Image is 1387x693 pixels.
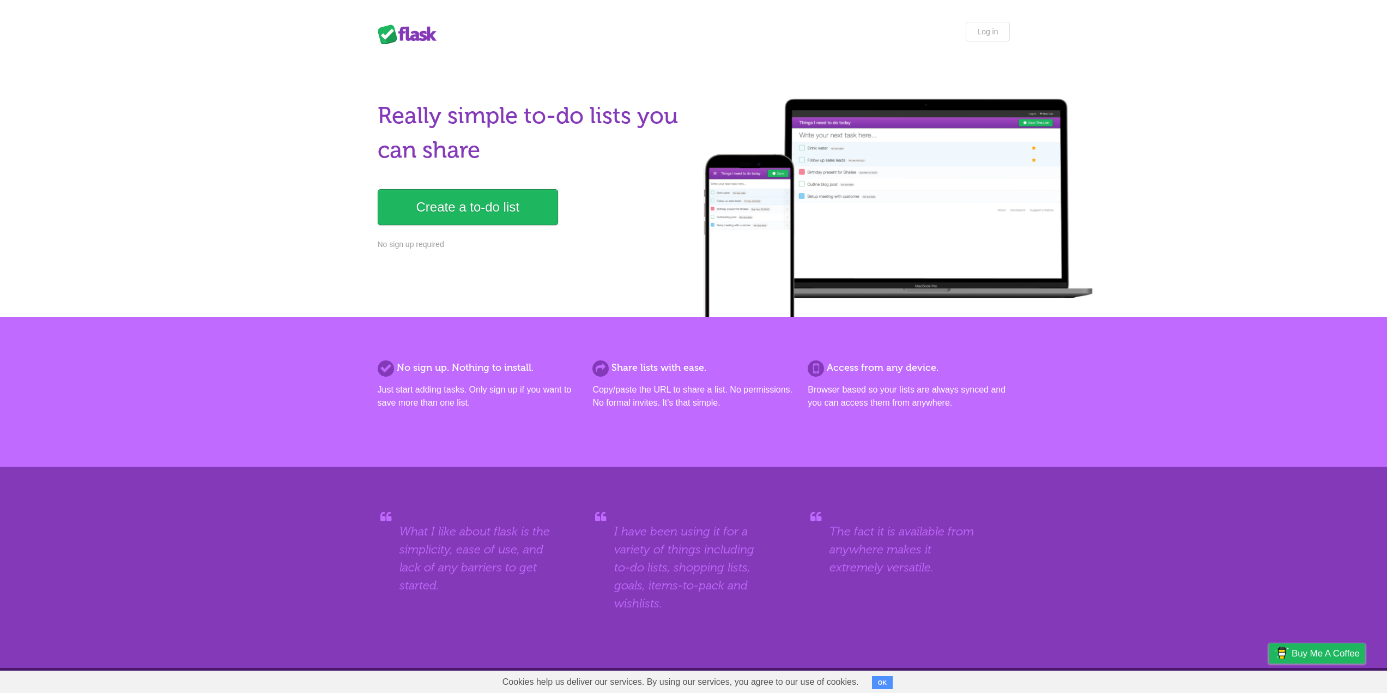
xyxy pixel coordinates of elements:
[399,522,558,594] blockquote: What I like about flask is the simplicity, ease of use, and lack of any barriers to get started.
[378,99,687,167] h1: Really simple to-do lists you can share
[492,671,870,693] span: Cookies help us deliver our services. By using our services, you agree to our use of cookies.
[1292,644,1360,663] span: Buy me a coffee
[592,383,794,409] p: Copy/paste the URL to share a list. No permissions. No formal invites. It's that simple.
[592,360,794,375] h2: Share lists with ease.
[808,383,1009,409] p: Browser based so your lists are always synced and you can access them from anywhere.
[378,189,558,225] a: Create a to-do list
[1269,643,1365,664] a: Buy me a coffee
[872,676,893,689] button: OK
[378,25,443,44] div: Flask Lists
[966,22,1009,41] a: Log in
[378,239,687,250] p: No sign up required
[378,383,579,409] p: Just start adding tasks. Only sign up if you want to save more than one list.
[378,360,579,375] h2: No sign up. Nothing to install.
[829,522,988,576] blockquote: The fact it is available from anywhere makes it extremely versatile.
[1274,644,1289,662] img: Buy me a coffee
[808,360,1009,375] h2: Access from any device.
[614,522,772,612] blockquote: I have been using it for a variety of things including to-do lists, shopping lists, goals, items-...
